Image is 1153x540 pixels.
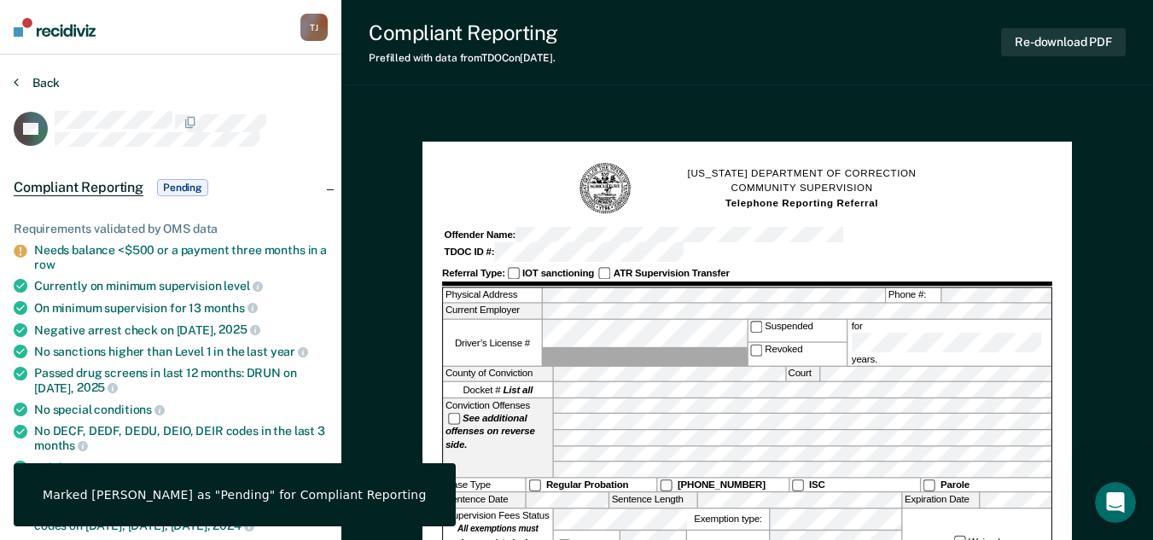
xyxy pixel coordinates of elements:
[14,179,143,196] span: Compliant Reporting
[218,322,259,336] span: 2025
[14,222,328,236] div: Requirements validated by OMS data
[369,20,558,45] div: Compliant Reporting
[614,267,730,278] strong: ATR Supervision Transfer
[852,333,1041,352] input: for years.
[508,267,521,280] input: IOT sanctioning
[34,322,328,338] div: Negative arrest check on [DATE],
[369,52,558,64] div: Prefilled with data from TDOC on [DATE] .
[678,479,766,491] strong: [PHONE_NUMBER]
[849,320,1049,366] label: for years.
[522,267,594,278] strong: IOT sanctioning
[77,380,118,394] span: 2025
[43,487,427,502] div: Marked [PERSON_NAME] as "Pending" for Compliant Reporting
[94,403,164,416] span: conditions
[14,75,60,90] button: Back
[750,321,763,334] input: Suspended
[14,18,96,37] img: Recidiviz
[443,287,541,302] label: Physical Address
[34,424,328,453] div: No DECF, DEDF, DEDU, DEIO, DEIR codes in the last 3
[34,438,88,452] span: months
[443,304,541,318] label: Current Employer
[579,161,633,216] img: TN Seal
[660,479,673,492] input: [PHONE_NUMBER]
[725,197,878,208] strong: Telephone Reporting Referral
[34,366,328,395] div: Passed drug screens in last 12 months: DRUN on [DATE],
[443,367,552,381] label: County of Conviction
[503,385,533,396] strong: List all
[34,402,328,417] div: No special
[528,479,541,492] input: Regular Probation
[443,493,525,508] label: Sentence Date
[903,493,980,508] label: Expiration Date
[1095,482,1136,523] iframe: Intercom live chat
[791,479,804,492] input: ISC
[923,479,936,492] input: Parole
[748,320,846,342] label: Suspended
[940,479,970,491] strong: Parole
[34,243,327,271] a: Needs balance <$500 or a payment three months in a row
[162,461,204,474] span: None
[750,344,763,357] input: Revoked
[157,179,208,196] span: Pending
[1001,28,1126,56] button: Re-download PDF
[442,267,505,278] strong: Referral Type:
[443,398,552,477] div: Conviction Offenses
[34,344,328,359] div: No sanctions higher than Level 1 in the last
[34,278,328,293] div: Currently on minimum supervision
[886,287,940,302] label: Phone #:
[300,14,328,41] div: T J
[271,345,308,358] span: year
[443,320,541,366] label: Driver’s License #
[786,367,818,381] label: Court
[809,479,825,491] strong: ISC
[609,493,696,508] label: Sentence Length
[445,247,495,258] strong: TDOC ID #:
[463,383,533,396] span: Docket #
[445,229,516,241] strong: Offender Name:
[688,166,917,211] h1: [US_STATE] DEPARTMENT OF CORRECTION COMMUNITY SUPERVISION
[748,343,846,365] label: Revoked
[300,14,328,41] button: TJ
[448,413,461,426] input: See additional offenses on reverse side.
[34,300,328,316] div: On minimum supervision for 13
[224,279,262,293] span: level
[546,479,628,491] strong: Regular Probation
[204,301,258,315] span: months
[598,267,611,280] input: ATR Supervision Transfer
[34,460,328,475] div: Valid current offenses:
[443,479,525,492] div: Case Type
[687,508,769,529] label: Exemption type:
[445,413,535,450] strong: See additional offenses on reverse side.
